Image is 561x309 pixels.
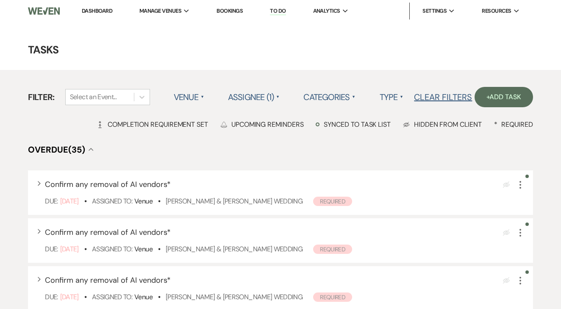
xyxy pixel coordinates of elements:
[166,197,303,206] a: [PERSON_NAME] & [PERSON_NAME] Wedding
[313,292,352,302] span: Required
[475,87,533,107] a: +Add Task
[45,179,171,189] span: Confirm any removal of AI vendors *
[313,245,352,254] span: Required
[270,7,286,15] a: To Do
[28,144,85,155] span: Overdue (35)
[174,89,204,105] label: Venue
[28,145,94,154] button: Overdue(35)
[403,120,482,129] div: Hidden from Client
[45,228,171,236] button: Confirm any removal of AI vendors*
[414,93,472,101] button: Clear Filters
[92,197,132,206] span: Assigned To:
[400,94,403,100] span: ▲
[303,89,355,105] label: Categories
[92,292,132,301] span: Assigned To:
[228,89,280,105] label: Assignee (1)
[60,197,79,206] span: [DATE]
[220,120,304,129] div: Upcoming Reminders
[313,197,352,206] span: Required
[494,120,533,129] div: Required
[158,292,160,301] b: •
[316,120,390,129] div: Synced to task list
[60,292,79,301] span: [DATE]
[45,292,58,301] span: Due:
[166,292,303,301] a: [PERSON_NAME] & [PERSON_NAME] Wedding
[217,7,243,14] a: Bookings
[92,245,132,253] span: Assigned To:
[352,94,355,100] span: ▲
[45,181,171,188] button: Confirm any removal of AI vendors*
[45,276,171,284] button: Confirm any removal of AI vendors*
[166,245,303,253] a: [PERSON_NAME] & [PERSON_NAME] Wedding
[380,89,404,105] label: Type
[82,7,112,14] a: Dashboard
[60,245,79,253] span: [DATE]
[45,275,171,285] span: Confirm any removal of AI vendors *
[158,245,160,253] b: •
[201,94,204,100] span: ▲
[28,91,55,103] span: Filter:
[84,292,86,301] b: •
[84,245,86,253] b: •
[84,197,86,206] b: •
[482,7,511,15] span: Resources
[28,2,60,20] img: Weven Logo
[45,245,58,253] span: Due:
[134,245,153,253] span: Venue
[134,292,153,301] span: Venue
[313,7,340,15] span: Analytics
[97,120,208,129] div: Completion Requirement Set
[45,197,58,206] span: Due:
[134,197,153,206] span: Venue
[489,92,521,101] span: Add Task
[158,197,160,206] b: •
[139,7,181,15] span: Manage Venues
[70,92,117,102] div: Select an Event...
[276,94,280,100] span: ▲
[422,7,447,15] span: Settings
[45,227,171,237] span: Confirm any removal of AI vendors *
